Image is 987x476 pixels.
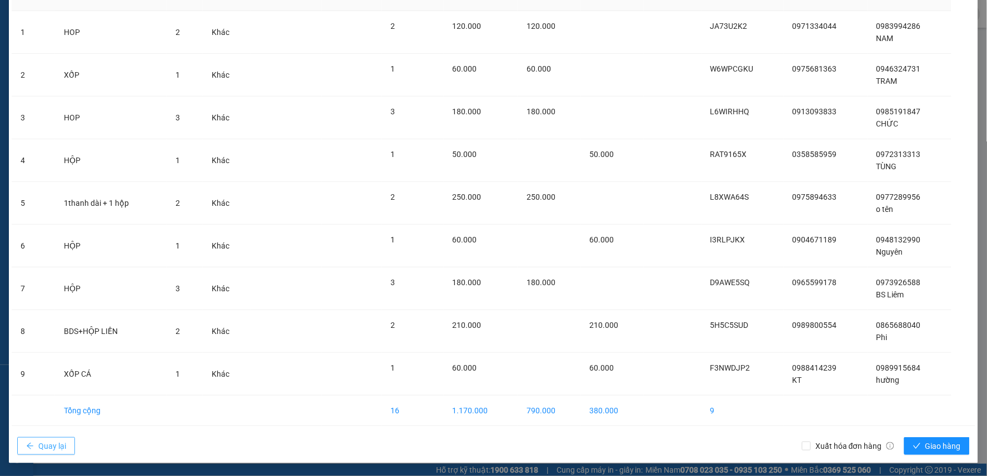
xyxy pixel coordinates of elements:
span: 0975681363 [793,64,837,73]
span: 1 [390,150,395,159]
span: 60.000 [590,363,614,372]
td: 1 [12,11,55,54]
span: D9AWE5SQ [710,278,750,287]
td: Tổng cộng [55,396,167,426]
span: 0865688040 [876,321,921,330]
span: I3RLPJKX [710,235,745,244]
span: 0988414239 [793,363,837,372]
span: 250.000 [527,193,555,201]
span: 0983994286 [876,22,921,31]
span: 0977289956 [876,193,921,201]
td: 2 [12,54,55,97]
td: BDS+HỘP LIỀN [55,310,167,353]
span: 2 [390,321,395,330]
span: 1 [176,156,180,165]
td: HỘP [55,267,167,310]
span: Xuất hóa đơn hàng [811,440,899,452]
span: Quay lại [38,440,66,452]
td: Khác [203,97,250,139]
span: 1 [390,235,395,244]
span: 2 [176,199,180,207]
span: 1 [390,64,395,73]
span: 120.000 [453,22,482,31]
td: HỘP [55,139,167,182]
td: 3 [12,97,55,139]
span: 3 [390,107,395,116]
span: 180.000 [453,278,482,287]
td: 1.170.000 [444,396,518,426]
td: 7 [12,267,55,310]
span: 210.000 [453,321,482,330]
td: 8 [12,310,55,353]
span: RAT9165X [710,150,747,159]
span: 60.000 [527,64,551,73]
td: Khác [203,11,250,54]
span: 0948132990 [876,235,921,244]
td: 9 [12,353,55,396]
span: Nguyên [876,247,903,256]
td: XỐP [55,54,167,97]
span: check [913,442,921,451]
span: hường [876,376,900,384]
span: 5H5C5SUD [710,321,749,330]
span: KT [793,376,802,384]
td: 1thanh dài + 1 hộp [55,182,167,225]
span: 120.000 [527,22,555,31]
span: JA73U2K2 [710,22,748,31]
span: 0972313313 [876,150,921,159]
span: 1 [176,70,180,79]
span: 2 [390,193,395,201]
td: 16 [382,396,444,426]
span: 0913093833 [793,107,837,116]
span: o tên [876,205,894,214]
span: 180.000 [527,107,555,116]
span: W6WPCGKU [710,64,754,73]
span: CHỨC [876,119,899,128]
span: 3 [390,278,395,287]
td: 790.000 [518,396,580,426]
td: 380.000 [581,396,644,426]
td: HOP [55,97,167,139]
span: 180.000 [527,278,555,287]
span: 2 [176,327,180,336]
span: info-circle [886,442,894,450]
td: Khác [203,225,250,267]
span: BS Liêm [876,290,904,299]
td: Khác [203,54,250,97]
span: 250.000 [453,193,482,201]
span: 180.000 [453,107,482,116]
span: 0946324731 [876,64,921,73]
td: XỐP CÁ [55,353,167,396]
span: 3 [176,113,180,122]
td: HOP [55,11,167,54]
span: Giao hàng [925,440,961,452]
span: F3NWDJP2 [710,363,750,372]
span: 60.000 [453,235,477,244]
span: TRAM [876,77,898,85]
span: 0989800554 [793,321,837,330]
button: arrow-leftQuay lại [17,437,75,455]
span: NAM [876,34,894,43]
span: 0904671189 [793,235,837,244]
td: Khác [203,353,250,396]
td: HỘP [55,225,167,267]
button: checkGiao hàng [904,437,970,455]
td: 9 [702,396,784,426]
span: 2 [390,22,395,31]
span: 60.000 [590,235,614,244]
span: 0965599178 [793,278,837,287]
span: 60.000 [453,64,477,73]
td: 5 [12,182,55,225]
span: 1 [176,369,180,378]
span: 60.000 [453,363,477,372]
span: 2 [176,28,180,37]
span: 0971334044 [793,22,837,31]
span: 0973926588 [876,278,921,287]
span: TÙNG [876,162,897,171]
td: Khác [203,310,250,353]
span: L6WIRHHQ [710,107,750,116]
span: 50.000 [453,150,477,159]
span: Phi [876,333,888,342]
span: 0358585959 [793,150,837,159]
span: 210.000 [590,321,619,330]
